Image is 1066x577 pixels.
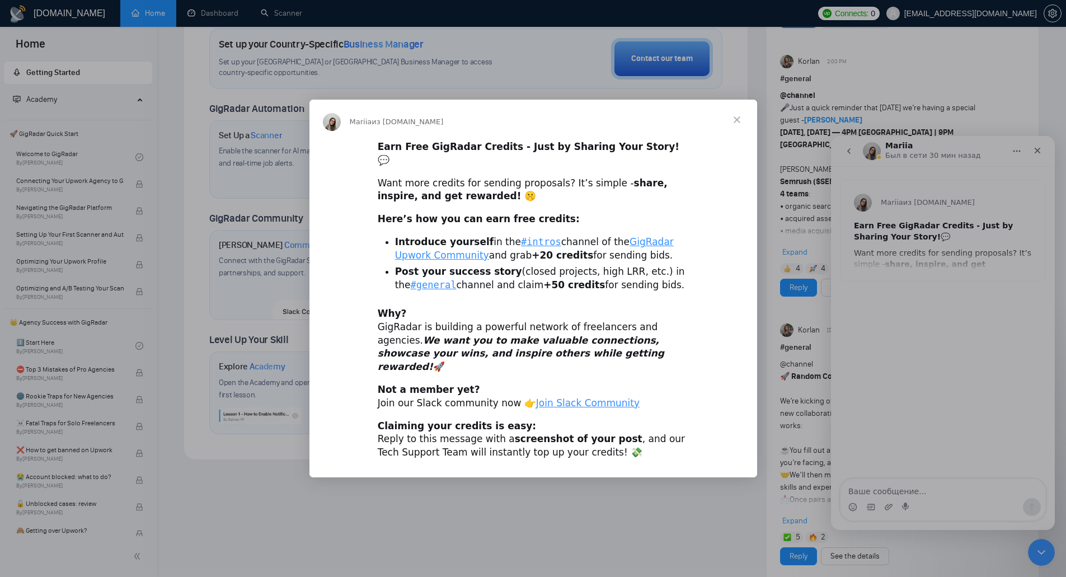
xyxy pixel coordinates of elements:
[521,236,561,247] a: #intros
[192,362,210,380] button: Отправить сообщение…
[378,308,407,319] b: Why?
[372,118,443,126] span: из [DOMAIN_NAME]
[378,420,689,459] div: Reply to this message with a , and our Tech Support Team will instantly top up your credits! 💸
[50,62,72,71] span: Mariia
[350,118,372,126] span: Mariia
[32,6,50,24] img: Profile image for Mariia
[175,4,196,26] button: Главная
[10,343,214,362] textarea: Ваше сообщение...
[9,44,215,159] div: Mariia говорит…
[378,177,689,204] div: Want more credits for sending proposals? It’s simple -
[378,384,480,395] b: Not a member yet?
[543,279,605,290] b: +50 credits
[378,213,580,224] b: Here’s how you can earn free credits:
[23,85,182,105] b: Earn Free GigRadar Credits - Just by Sharing Your Story!
[378,335,664,373] i: We want you to make valuable connections, showcase your wins, and inspire others while getting re...
[536,397,640,409] a: Join Slack Community
[196,4,217,25] div: Закрыть
[71,367,80,376] button: Start recording
[395,236,494,247] b: Introduce yourself
[378,383,689,410] div: Join our Slack community now 👉
[378,307,689,374] div: GigRadar is building a powerful network of freelancers and agencies. 🚀
[717,100,757,140] span: Закрыть
[378,141,679,152] b: Earn Free GigRadar Credits - Just by Sharing Your Story!
[395,266,522,277] b: Post your success story
[53,367,62,376] button: Добавить вложение
[54,14,150,25] p: Был в сети 30 мин назад
[35,367,44,376] button: Средство выбора GIF-файла
[54,6,82,14] h1: Mariia
[7,4,29,26] button: go back
[395,236,689,262] li: in the channel of the and grab for sending bids.
[323,113,341,131] img: Profile image for Mariia
[23,85,201,106] div: 💬
[378,140,689,167] div: 💬
[532,250,593,261] b: +20 credits
[411,279,457,290] a: #general
[23,58,41,76] img: Profile image for Mariia
[395,265,689,292] li: (closed projects, high LRR, etc.) in the channel and claim for sending bids.
[17,367,26,376] button: Средство выбора эмодзи
[72,62,144,71] span: из [DOMAIN_NAME]
[515,433,642,444] b: screenshot of your post
[395,236,674,261] a: GigRadar Upwork Community
[378,420,537,431] b: Claiming your credits is easy:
